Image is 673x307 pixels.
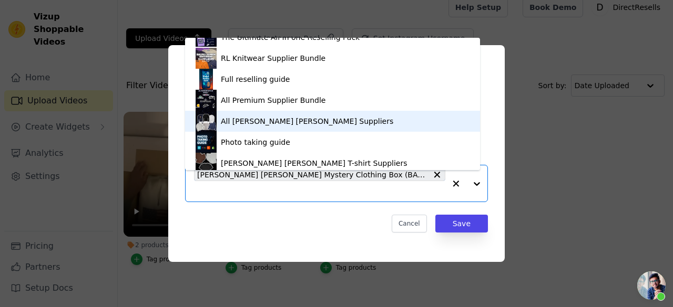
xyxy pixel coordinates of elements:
div: Photo taking guide [221,137,290,147]
img: product thumbnail [196,153,217,174]
span: [PERSON_NAME] [PERSON_NAME] Mystery Clothing Box (BACK!) [197,168,427,181]
div: Open de chat [637,271,666,300]
button: Cancel [392,215,427,232]
img: product thumbnail [196,132,217,153]
img: product thumbnail [196,48,217,69]
img: product thumbnail [196,111,217,132]
div: All [PERSON_NAME] [PERSON_NAME] Suppliers [221,116,393,126]
div: RL Knitwear Supplier Bundle [221,53,325,63]
img: product thumbnail [196,69,217,90]
div: All Premium Supplier Bundle [221,95,325,105]
button: Save [435,215,488,232]
div: Full reselling guide [221,74,290,84]
img: product thumbnail [196,90,217,111]
div: [PERSON_NAME] [PERSON_NAME] T-shirt Suppliers [221,158,407,168]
